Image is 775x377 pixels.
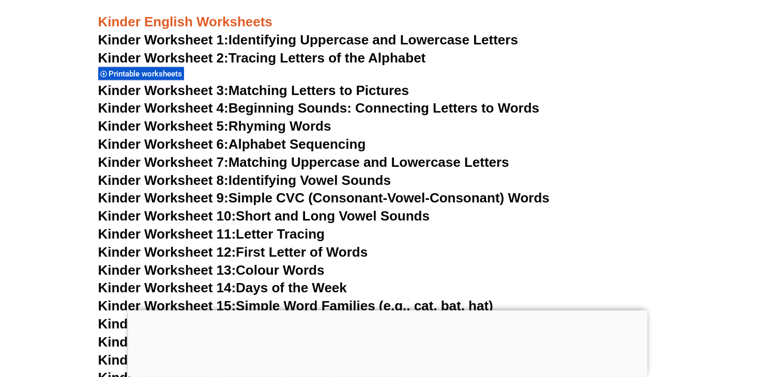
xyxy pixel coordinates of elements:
a: Kinder Worksheet 15:Simple Word Families (e.g., cat, bat, hat) [98,298,493,313]
a: Kinder Worksheet 1:Identifying Uppercase and Lowercase Letters [98,32,519,48]
iframe: Chat Widget [603,261,775,377]
span: Kinder Worksheet 10: [98,208,236,224]
a: Kinder Worksheet 12:First Letter of Words [98,244,368,260]
span: Printable worksheets [109,69,186,78]
span: Kinder Worksheet 3: [98,83,229,98]
span: Kinder Worksheet 5: [98,118,229,134]
a: Kinder Worksheet 11:Letter Tracing [98,226,325,242]
span: Kinder Worksheet 18: [98,352,236,368]
span: Kinder Worksheet 15: [98,298,236,313]
a: Kinder Worksheet 17:Tracing Simple Words [98,334,377,350]
div: Printable worksheets [98,67,184,81]
a: Kinder Worksheet 8:Identifying Vowel Sounds [98,172,391,188]
span: Kinder Worksheet 12: [98,244,236,260]
span: Kinder Worksheet 11: [98,226,236,242]
a: Kinder Worksheet 5:Rhyming Words [98,118,331,134]
span: Kinder Worksheet 7: [98,154,229,170]
a: Kinder Worksheet 13:Colour Words [98,262,325,278]
iframe: Advertisement [128,310,647,374]
span: Kinder Worksheet 14: [98,280,236,295]
span: Kinder Worksheet 16: [98,316,236,332]
h3: Kinder English Worksheets [98,13,677,31]
a: Kinder Worksheet 16:Matching Pictures to Words [98,316,414,332]
span: Kinder Worksheet 17: [98,334,236,350]
a: Kinder Worksheet 4:Beginning Sounds: Connecting Letters to Words [98,100,540,116]
a: Kinder Worksheet 2:Tracing Letters of the Alphabet [98,50,426,66]
span: Kinder Worksheet 6: [98,136,229,152]
span: Kinder Worksheet 4: [98,100,229,116]
span: Kinder Worksheet 13: [98,262,236,278]
a: Kinder Worksheet 9:Simple CVC (Consonant-Vowel-Consonant) Words [98,190,550,206]
a: Kinder Worksheet 3:Matching Letters to Pictures [98,83,409,98]
span: Kinder Worksheet 2: [98,50,229,66]
a: Kinder Worksheet 7:Matching Uppercase and Lowercase Letters [98,154,509,170]
a: Kinder Worksheet 18:Identifying Simple Sight Words [98,352,434,368]
a: Kinder Worksheet 14:Days of the Week [98,280,347,295]
span: Kinder Worksheet 9: [98,190,229,206]
span: Kinder Worksheet 1: [98,32,229,48]
span: Kinder Worksheet 8: [98,172,229,188]
a: Kinder Worksheet 6:Alphabet Sequencing [98,136,366,152]
a: Kinder Worksheet 10:Short and Long Vowel Sounds [98,208,430,224]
